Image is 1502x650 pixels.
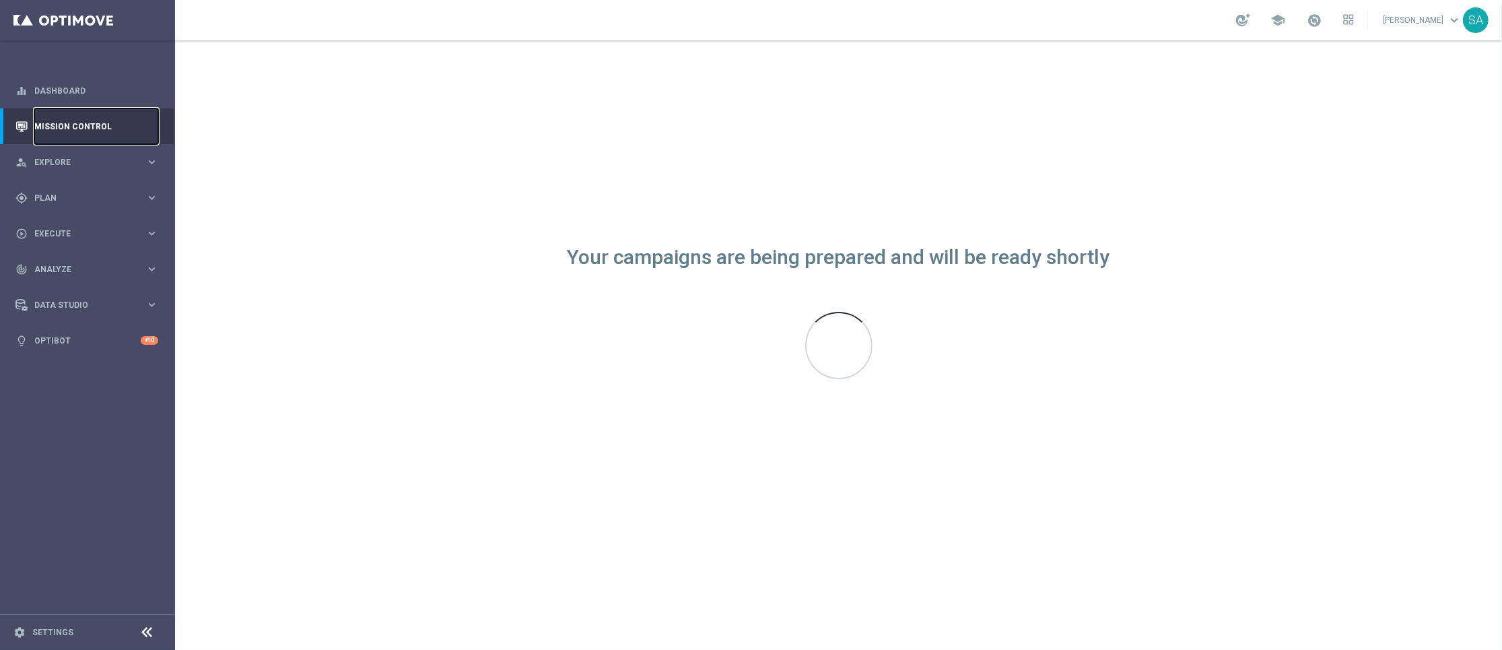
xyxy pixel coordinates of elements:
[141,336,158,345] div: +10
[34,108,158,144] a: Mission Control
[34,194,145,202] span: Plan
[15,121,159,132] button: Mission Control
[15,323,158,358] div: Optibot
[15,193,159,203] button: gps_fixed Plan keyboard_arrow_right
[34,323,141,358] a: Optibot
[15,157,159,168] button: person_search Explore keyboard_arrow_right
[15,192,28,204] i: gps_fixed
[15,156,28,168] i: person_search
[15,108,158,144] div: Mission Control
[145,298,158,311] i: keyboard_arrow_right
[145,227,158,240] i: keyboard_arrow_right
[1270,13,1285,28] span: school
[15,335,28,347] i: lightbulb
[15,263,145,275] div: Analyze
[1463,7,1489,33] div: SA
[34,73,158,108] a: Dashboard
[1447,13,1462,28] span: keyboard_arrow_down
[15,228,159,239] button: play_circle_outline Execute keyboard_arrow_right
[15,228,145,240] div: Execute
[15,300,159,311] button: Data Studio keyboard_arrow_right
[145,191,158,204] i: keyboard_arrow_right
[15,299,145,311] div: Data Studio
[15,85,28,97] i: equalizer
[15,228,28,240] i: play_circle_outline
[15,264,159,275] button: track_changes Analyze keyboard_arrow_right
[15,335,159,346] button: lightbulb Optibot +10
[15,263,28,275] i: track_changes
[13,626,26,639] i: settings
[145,263,158,275] i: keyboard_arrow_right
[15,73,158,108] div: Dashboard
[1381,10,1463,30] a: [PERSON_NAME]keyboard_arrow_down
[34,265,145,273] span: Analyze
[34,301,145,309] span: Data Studio
[34,158,145,166] span: Explore
[15,156,145,168] div: Explore
[145,156,158,168] i: keyboard_arrow_right
[15,86,159,96] button: equalizer Dashboard
[32,628,73,637] a: Settings
[15,192,145,204] div: Plan
[568,252,1110,263] div: Your campaigns are being prepared and will be ready shortly
[34,230,145,238] span: Execute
